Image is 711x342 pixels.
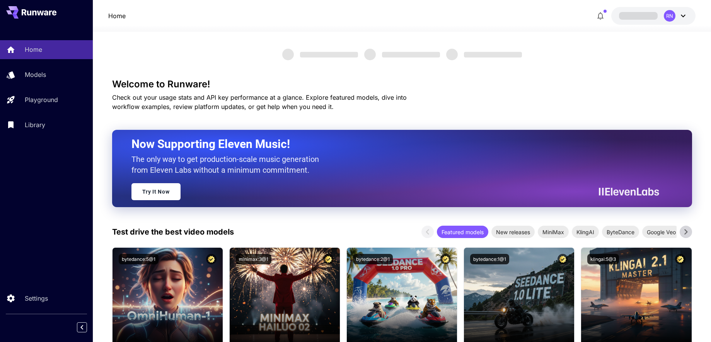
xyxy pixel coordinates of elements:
span: ByteDance [602,228,639,236]
p: Models [25,70,46,79]
span: Google Veo [642,228,680,236]
p: The only way to get production-scale music generation from Eleven Labs without a minimum commitment. [131,154,325,175]
button: bytedance:5@1 [119,254,159,264]
span: MiniMax [538,228,569,236]
button: bytedance:2@1 [353,254,393,264]
div: MiniMax [538,226,569,238]
a: Try It Now [131,183,181,200]
p: Library [25,120,45,129]
div: Collapse sidebar [83,320,93,334]
span: Check out your usage stats and API key performance at a glance. Explore featured models, dive int... [112,94,407,111]
button: RN [611,7,696,25]
button: Certified Model – Vetted for best performance and includes a commercial license. [323,254,334,264]
a: Home [108,11,126,20]
button: Collapse sidebar [77,322,87,332]
div: Featured models [437,226,488,238]
div: New releases [491,226,535,238]
p: Test drive the best video models [112,226,234,238]
div: Google Veo [642,226,680,238]
span: KlingAI [572,228,599,236]
button: Certified Model – Vetted for best performance and includes a commercial license. [675,254,685,264]
button: minimax:3@1 [236,254,271,264]
button: Certified Model – Vetted for best performance and includes a commercial license. [558,254,568,264]
button: bytedance:1@1 [470,254,509,264]
div: RN [664,10,675,22]
span: Featured models [437,228,488,236]
button: Certified Model – Vetted for best performance and includes a commercial license. [440,254,451,264]
p: Playground [25,95,58,104]
h2: Now Supporting Eleven Music! [131,137,653,151]
div: ByteDance [602,226,639,238]
p: Home [25,45,42,54]
button: klingai:5@3 [587,254,619,264]
h3: Welcome to Runware! [112,79,692,90]
nav: breadcrumb [108,11,126,20]
span: New releases [491,228,535,236]
button: Certified Model – Vetted for best performance and includes a commercial license. [206,254,217,264]
p: Settings [25,294,48,303]
div: KlingAI [572,226,599,238]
